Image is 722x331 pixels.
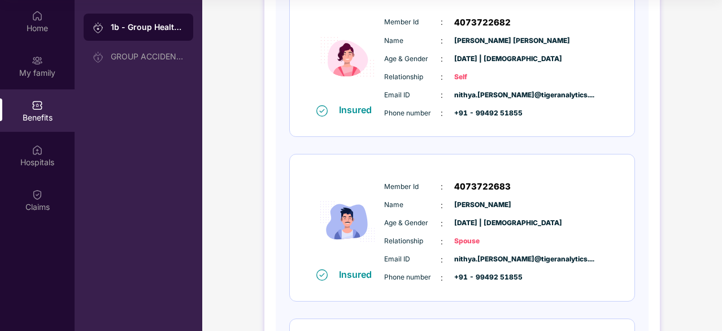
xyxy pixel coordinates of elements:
span: Email ID [384,254,441,265]
span: : [441,235,443,248]
span: Age & Gender [384,54,441,65]
div: Insured [339,104,379,115]
img: svg+xml;base64,PHN2ZyB3aWR0aD0iMjAiIGhlaWdodD0iMjAiIHZpZXdCb3g9IjAgMCAyMCAyMCIgZmlsbD0ibm9uZSIgeG... [93,51,104,63]
span: Relationship [384,72,441,83]
span: : [441,253,443,266]
div: GROUP ACCIDENTAL INSURANCE [111,52,184,61]
span: : [441,16,443,28]
span: Self [454,72,511,83]
img: svg+xml;base64,PHN2ZyB4bWxucz0iaHR0cDovL3d3dy53My5vcmcvMjAwMC9zdmciIHdpZHRoPSIxNiIgaGVpZ2h0PSIxNi... [316,105,328,117]
span: +91 - 99492 51855 [454,108,511,119]
span: : [441,71,443,83]
span: [DATE] | [DEMOGRAPHIC_DATA] [454,54,511,65]
span: Spouse [454,236,511,247]
img: svg+xml;base64,PHN2ZyBpZD0iQ2xhaW0iIHhtbG5zPSJodHRwOi8vd3d3LnczLm9yZy8yMDAwL3N2ZyIgd2lkdGg9IjIwIi... [32,189,43,200]
span: [DATE] | [DEMOGRAPHIC_DATA] [454,218,511,229]
span: : [441,272,443,284]
img: icon [314,175,381,268]
span: Relationship [384,236,441,247]
span: : [441,35,443,47]
span: Name [384,200,441,210]
img: svg+xml;base64,PHN2ZyB3aWR0aD0iMjAiIGhlaWdodD0iMjAiIHZpZXdCb3g9IjAgMCAyMCAyMCIgZmlsbD0ibm9uZSIgeG... [93,22,104,33]
img: svg+xml;base64,PHN2ZyBpZD0iQmVuZWZpdHMiIHhtbG5zPSJodHRwOi8vd3d3LnczLm9yZy8yMDAwL3N2ZyIgd2lkdGg9Ij... [32,100,43,111]
span: : [441,107,443,119]
span: : [441,180,443,193]
span: : [441,89,443,101]
img: svg+xml;base64,PHN2ZyBpZD0iSG9zcGl0YWxzIiB4bWxucz0iaHR0cDovL3d3dy53My5vcmcvMjAwMC9zdmciIHdpZHRoPS... [32,144,43,156]
span: Age & Gender [384,218,441,229]
div: 1b - Group Health Insurance [111,22,184,33]
span: [PERSON_NAME] [PERSON_NAME] [454,36,511,46]
span: Name [384,36,441,46]
img: svg+xml;base64,PHN2ZyB4bWxucz0iaHR0cDovL3d3dy53My5vcmcvMjAwMC9zdmciIHdpZHRoPSIxNiIgaGVpZ2h0PSIxNi... [316,269,328,281]
img: icon [314,10,381,104]
span: 4073722682 [454,16,511,29]
img: svg+xml;base64,PHN2ZyB3aWR0aD0iMjAiIGhlaWdodD0iMjAiIHZpZXdCb3g9IjAgMCAyMCAyMCIgZmlsbD0ibm9uZSIgeG... [32,55,43,66]
span: nithya.[PERSON_NAME]@tigeranalytics.... [454,254,511,265]
span: Member Id [384,17,441,28]
span: : [441,53,443,65]
span: Phone number [384,272,441,283]
span: Phone number [384,108,441,119]
div: Insured [339,269,379,280]
span: Email ID [384,90,441,101]
span: nithya.[PERSON_NAME]@tigeranalytics.... [454,90,511,101]
span: Member Id [384,182,441,192]
span: [PERSON_NAME] [454,200,511,210]
span: +91 - 99492 51855 [454,272,511,283]
span: 4073722683 [454,180,511,194]
span: : [441,199,443,212]
img: svg+xml;base64,PHN2ZyBpZD0iSG9tZSIgeG1sbnM9Imh0dHA6Ly93d3cudzMub3JnLzIwMDAvc3ZnIiB3aWR0aD0iMjAiIG... [32,10,43,22]
span: : [441,217,443,230]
